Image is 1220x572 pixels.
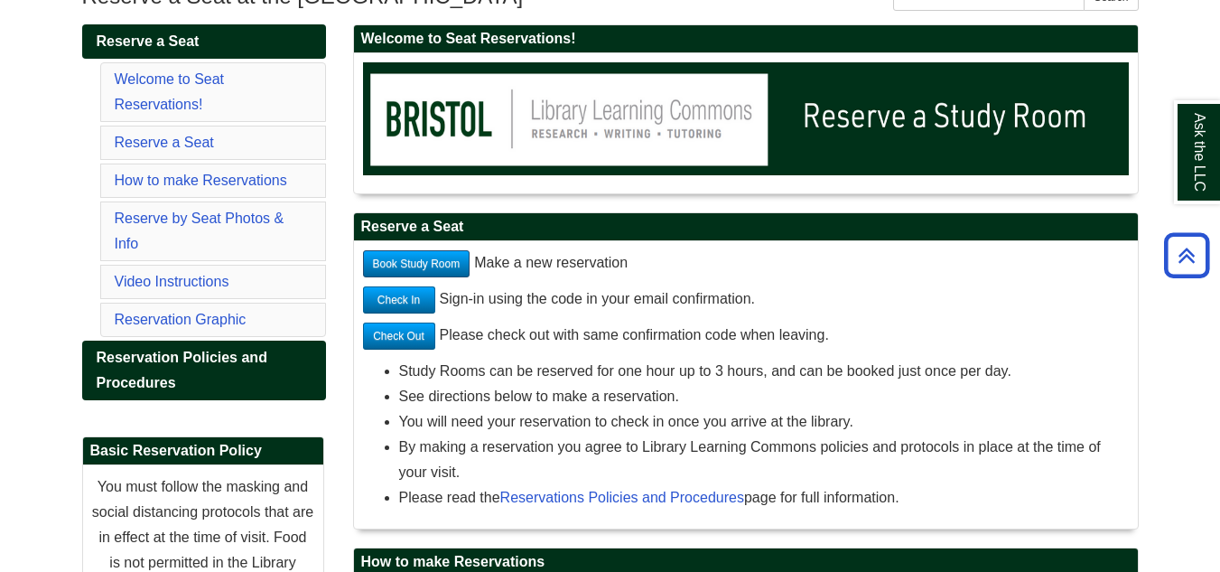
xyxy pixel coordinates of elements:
p: Please check out with same confirmation code when leaving. [363,323,1129,350]
li: Please read the page for full information. [399,485,1129,511]
h2: Basic Reservation Policy [83,437,323,465]
span: Reservation Policies and Procedures [97,350,267,390]
a: Welcome to Seat Reservations! [115,71,225,112]
h2: Welcome to Seat Reservations! [354,25,1138,53]
a: Back to Top [1158,243,1215,267]
a: Video Instructions [115,274,229,289]
li: By making a reservation you agree to Library Learning Commons policies and protocols in place at ... [399,435,1129,485]
a: Reserve by Seat Photos & Info [115,211,284,251]
li: You will need your reservation to check in once you arrive at the library. [399,409,1129,435]
a: Reservations Policies and Procedures [500,490,744,505]
p: Make a new reservation [363,250,1129,277]
a: How to make Reservations [115,173,287,188]
a: Reserve a Seat [115,135,214,150]
li: Study Rooms can be reserved for one hour up to 3 hours, and can be booked just once per day. [399,359,1129,384]
h2: Reserve a Seat [354,213,1138,241]
a: Reservation Policies and Procedures [82,341,326,400]
a: Check Out [363,323,435,350]
p: Sign-in using the code in your email confirmation. [363,286,1129,314]
a: Reservation Graphic [115,312,247,327]
a: Book Study Room [363,250,470,277]
a: Reserve a Seat [82,24,326,59]
a: Check In [363,286,435,314]
li: See directions below to make a reservation. [399,384,1129,409]
span: Reserve a Seat [97,33,200,49]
